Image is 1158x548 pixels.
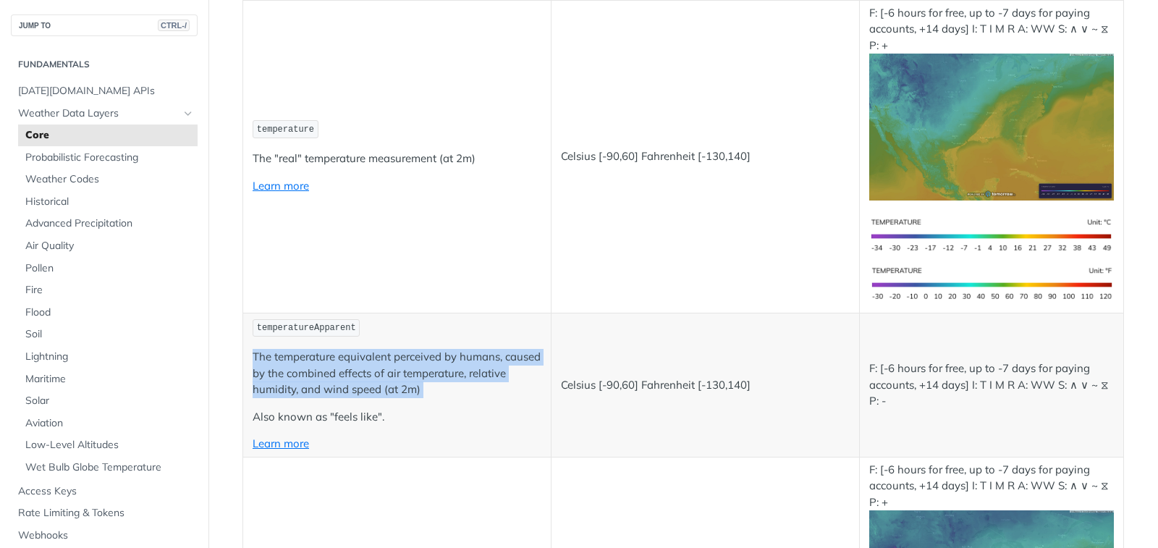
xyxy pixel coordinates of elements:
span: Expand image [869,227,1114,241]
span: Historical [25,195,194,209]
a: Low-Level Altitudes [18,434,198,456]
span: Fire [25,283,194,298]
p: F: [-6 hours for free, up to -7 days for paying accounts, +14 days] I: T I M R A: WW S: ∧ ∨ ~ ⧖ P: + [869,5,1114,201]
a: Weather Codes [18,169,198,190]
p: The "real" temperature measurement (at 2m) [253,151,541,167]
h2: Fundamentals [11,58,198,71]
span: Wet Bulb Globe Temperature [25,460,194,475]
span: Webhooks [18,528,194,543]
p: Also known as "feels like". [253,409,541,426]
a: Access Keys [11,481,198,502]
span: Aviation [25,416,194,431]
button: JUMP TOCTRL-/ [11,14,198,36]
a: Core [18,125,198,146]
span: temperature [257,125,314,135]
a: Fire [18,279,198,301]
a: Rate Limiting & Tokens [11,502,198,524]
p: Celsius [-90,60] Fahrenheit [-130,140] [561,148,850,165]
a: Solar [18,390,198,412]
a: Aviation [18,413,198,434]
a: Air Quality [18,235,198,257]
span: Expand image [869,276,1114,290]
span: Weather Codes [25,172,194,187]
span: Air Quality [25,239,194,253]
span: Access Keys [18,484,194,499]
span: Low-Level Altitudes [25,438,194,452]
span: Solar [25,394,194,408]
a: Learn more [253,179,309,193]
a: Maritime [18,368,198,390]
span: Flood [25,305,194,320]
span: Pollen [25,261,194,276]
span: Maritime [25,372,194,387]
a: Probabilistic Forecasting [18,147,198,169]
a: Webhooks [11,525,198,547]
a: Lightning [18,346,198,368]
a: Learn more [253,437,309,450]
span: Lightning [25,350,194,364]
a: Wet Bulb Globe Temperature [18,457,198,479]
a: Soil [18,324,198,345]
span: Soil [25,327,194,342]
a: [DATE][DOMAIN_NAME] APIs [11,80,198,102]
a: Advanced Precipitation [18,213,198,235]
a: Historical [18,191,198,213]
span: Core [25,128,194,143]
a: Pollen [18,258,198,279]
p: The temperature equivalent perceived by humans, caused by the combined effects of air temperature... [253,349,541,398]
button: Hide subpages for Weather Data Layers [182,108,194,119]
span: Probabilistic Forecasting [25,151,194,165]
span: Expand image [869,119,1114,133]
span: Advanced Precipitation [25,216,194,231]
span: Weather Data Layers [18,106,179,121]
span: CTRL-/ [158,20,190,31]
span: [DATE][DOMAIN_NAME] APIs [18,84,194,98]
p: Celsius [-90,60] Fahrenheit [-130,140] [561,377,850,394]
span: temperatureApparent [257,323,356,333]
span: Rate Limiting & Tokens [18,506,194,520]
a: Flood [18,302,198,324]
a: Weather Data LayersHide subpages for Weather Data Layers [11,103,198,125]
p: F: [-6 hours for free, up to -7 days for paying accounts, +14 days] I: T I M R A: WW S: ∧ ∨ ~ ⧖ P: - [869,361,1114,410]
